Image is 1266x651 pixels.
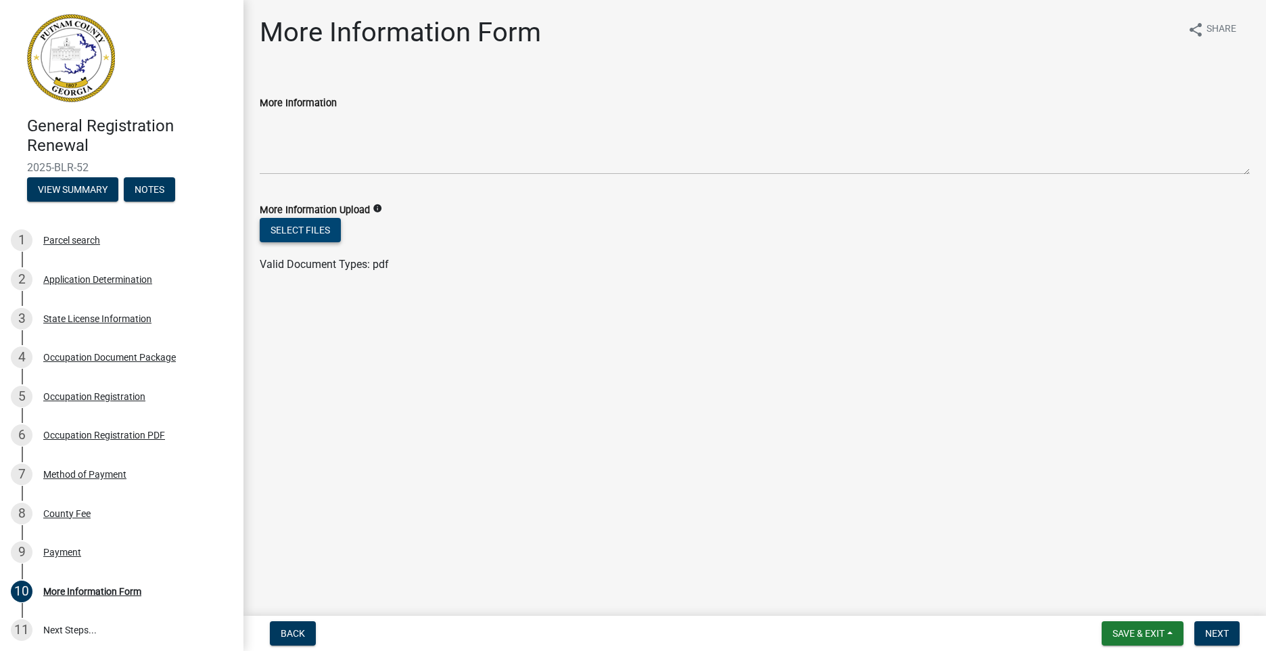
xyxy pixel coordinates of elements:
div: 11 [11,619,32,641]
div: More Information Form [43,587,141,596]
i: share [1188,22,1204,38]
label: More Information Upload [260,206,370,215]
div: Application Determination [43,275,152,284]
div: 3 [11,308,32,330]
label: More Information [260,99,337,108]
div: 8 [11,503,32,524]
div: 1 [11,229,32,251]
span: Share [1206,22,1236,38]
button: Save & Exit [1102,621,1183,646]
div: 6 [11,424,32,446]
div: Occupation Registration PDF [43,430,165,440]
button: shareShare [1177,16,1247,43]
button: Back [270,621,316,646]
span: Save & Exit [1112,628,1165,639]
div: County Fee [43,509,91,518]
span: 2025-BLR-52 [27,161,216,174]
wm-modal-confirm: Summary [27,185,118,196]
button: View Summary [27,177,118,202]
div: Occupation Document Package [43,353,176,362]
wm-modal-confirm: Notes [124,185,175,196]
div: 2 [11,269,32,290]
span: Back [281,628,305,639]
div: State License Information [43,314,151,323]
span: Next [1205,628,1229,639]
h1: More Information Form [260,16,541,49]
div: Occupation Registration [43,392,145,401]
img: Putnam County, Georgia [27,14,115,102]
div: 9 [11,541,32,563]
span: Valid Document Types: pdf [260,258,389,271]
div: 10 [11,581,32,602]
i: info [373,204,382,213]
div: 4 [11,346,32,368]
h4: General Registration Renewal [27,116,233,156]
div: Parcel search [43,235,100,245]
div: 7 [11,464,32,485]
div: 5 [11,386,32,407]
div: Method of Payment [43,470,126,479]
button: Next [1194,621,1240,646]
button: Select files [260,218,341,242]
button: Notes [124,177,175,202]
div: Payment [43,547,81,557]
